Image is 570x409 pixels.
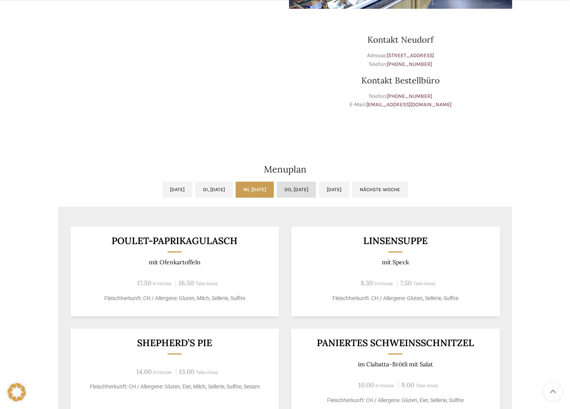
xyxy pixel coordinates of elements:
[289,35,512,44] h3: Kontakt Neudorf
[277,182,316,198] a: Do, [DATE]
[195,182,233,198] a: Di, [DATE]
[366,101,452,108] a: [EMAIL_ADDRESS][DOMAIN_NAME]
[361,279,373,287] span: 8.30
[80,236,270,246] h3: Poulet-Paprikagulasch
[58,165,512,174] h2: Menuplan
[289,51,512,69] p: Adresse: Telefon:
[58,16,281,131] iframe: schwyter martinsbruggstrasse
[80,383,270,391] p: Fleischherkunft: CH / Allergene: Gluten, Eier, Milch, Sellerie, Sulfite, Sesam
[374,281,393,286] span: In-House
[153,281,171,286] span: In-House
[543,382,562,401] a: Scroll to top button
[236,182,274,198] a: Mi, [DATE]
[319,182,349,198] a: [DATE]
[300,338,490,348] h3: Paniertes Schweinsschnitzel
[413,281,436,286] span: Take-Away
[196,370,218,375] span: Take-Away
[300,294,490,302] p: Fleischherkunft: CH / Allergene: Gluten, Sellerie, Sulfite
[375,383,394,388] span: In-House
[387,61,432,67] a: [PHONE_NUMBER]
[153,370,172,375] span: In-House
[416,383,438,388] span: Take-Away
[80,259,270,266] p: mit Ofenkartoffeln
[289,76,512,85] h3: Kontakt Bestellbüro
[300,396,490,404] p: Fleischherkunft: CH / Allergene: Gluten, Eier, Sellerie, Sulfite
[352,182,408,198] a: Nächste Woche
[80,294,270,302] p: Fleischherkunft: CH / Allergene: Gluten, Milch, Sellerie, Sulfite
[387,93,432,99] a: [PHONE_NUMBER]
[162,182,192,198] a: [DATE]
[300,236,490,246] h3: Linsensuppe
[358,381,374,389] span: 10.00
[289,92,512,109] p: Telefon: E-Mail:
[136,367,152,376] span: 14.00
[400,279,412,287] span: 7.50
[401,381,414,389] span: 9.00
[300,259,490,266] p: mit Speck
[387,52,434,59] a: [STREET_ADDRESS]
[179,367,194,376] span: 13.00
[179,279,194,287] span: 16.50
[137,279,151,287] span: 17.50
[195,281,218,286] span: Take-Away
[80,338,270,348] h3: Shepherd’s Pie
[300,361,490,368] p: im Ciabatta-Brötli mit Salat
